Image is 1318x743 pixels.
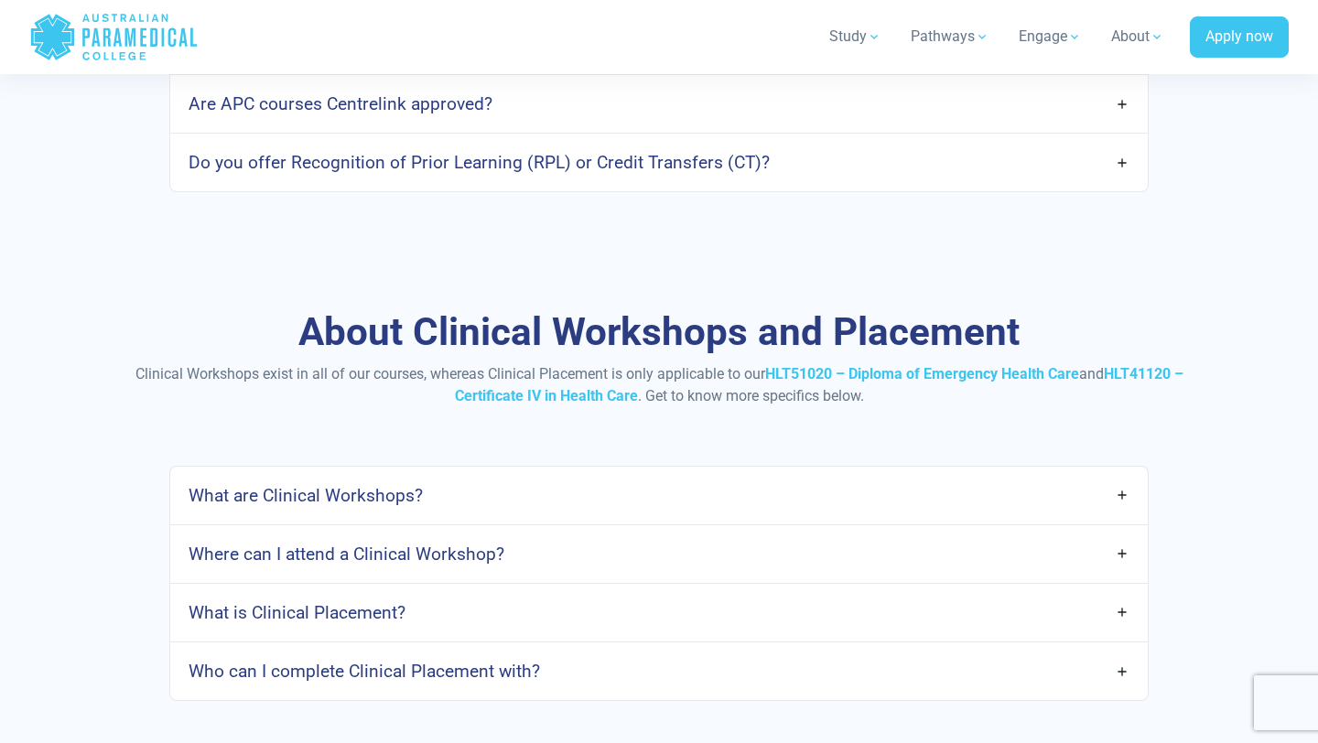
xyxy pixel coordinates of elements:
[189,485,423,506] h4: What are Clinical Workshops?
[29,7,199,67] a: Australian Paramedical College
[170,650,1148,693] a: Who can I complete Clinical Placement with?
[170,591,1148,634] a: What is Clinical Placement?
[170,141,1148,184] a: Do you offer Recognition of Prior Learning (RPL) or Credit Transfers (CT)?
[189,93,492,114] h4: Are APC courses Centrelink approved?
[900,11,1000,62] a: Pathways
[189,661,540,682] h4: Who can I complete Clinical Placement with?
[1190,16,1289,59] a: Apply now
[1100,11,1175,62] a: About
[818,11,892,62] a: Study
[189,602,405,623] h4: What is Clinical Placement?
[455,365,1183,404] a: HLT41120 – Certificate IV in Health Care
[170,474,1148,517] a: What are Clinical Workshops?
[765,365,1079,382] a: HLT51020 – Diploma of Emergency Health Care
[170,533,1148,576] a: Where can I attend a Clinical Workshop?
[189,152,770,173] h4: Do you offer Recognition of Prior Learning (RPL) or Credit Transfers (CT)?
[170,82,1148,125] a: Are APC courses Centrelink approved?
[1008,11,1093,62] a: Engage
[124,309,1194,356] h3: About Clinical Workshops and Placement
[124,363,1194,407] p: Clinical Workshops exist in all of our courses, whereas Clinical Placement is only applicable to ...
[189,544,504,565] h4: Where can I attend a Clinical Workshop?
